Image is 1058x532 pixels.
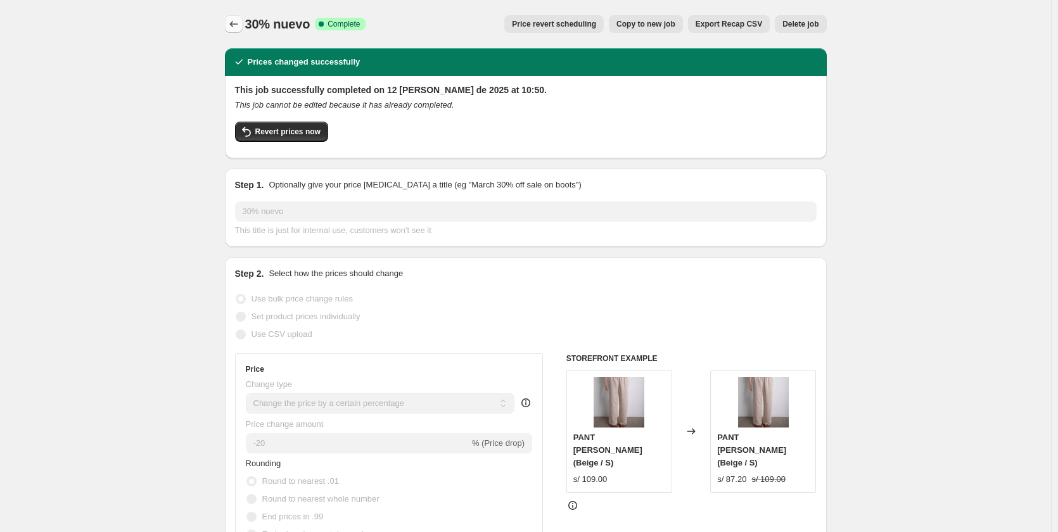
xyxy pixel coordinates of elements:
[246,364,264,374] h3: Price
[248,56,360,68] h2: Prices changed successfully
[235,100,454,110] i: This job cannot be edited because it has already completed.
[262,494,379,503] span: Round to nearest whole number
[246,379,293,389] span: Change type
[512,19,596,29] span: Price revert scheduling
[269,267,403,280] p: Select how the prices should change
[246,459,281,468] span: Rounding
[225,15,243,33] button: Price change jobs
[519,396,532,409] div: help
[688,15,770,33] button: Export Recap CSV
[696,19,762,29] span: Export Recap CSV
[472,438,525,448] span: % (Price drop)
[235,84,817,96] h2: This job successfully completed on 12 [PERSON_NAME] de 2025 at 10:50.
[751,473,786,486] strike: s/ 109.00
[262,512,324,521] span: End prices in .99
[235,225,431,235] span: This title is just for internal use, customers won't see it
[235,122,328,142] button: Revert prices now
[246,433,469,453] input: -15
[573,473,608,486] div: s/ 109.00
[245,17,310,31] span: 30% nuevo
[609,15,683,33] button: Copy to new job
[269,179,581,191] p: Optionally give your price [MEDICAL_DATA] a title (eg "March 30% off sale on boots")
[235,201,817,222] input: 30% off holiday sale
[594,377,644,427] img: damaris_2_80x.jpg
[717,473,746,486] div: s/ 87.20
[252,329,312,339] span: Use CSV upload
[566,353,817,364] h6: STOREFRONT EXAMPLE
[262,476,339,486] span: Round to nearest .01
[328,19,360,29] span: Complete
[738,377,789,427] img: damaris_2_80x.jpg
[235,179,264,191] h2: Step 1.
[246,419,324,429] span: Price change amount
[775,15,826,33] button: Delete job
[255,127,321,137] span: Revert prices now
[782,19,819,29] span: Delete job
[504,15,604,33] button: Price revert scheduling
[573,433,642,467] span: PANT [PERSON_NAME] (Beige / S)
[717,433,786,467] span: PANT [PERSON_NAME] (Beige / S)
[252,312,360,321] span: Set product prices individually
[616,19,675,29] span: Copy to new job
[252,294,353,303] span: Use bulk price change rules
[235,267,264,280] h2: Step 2.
